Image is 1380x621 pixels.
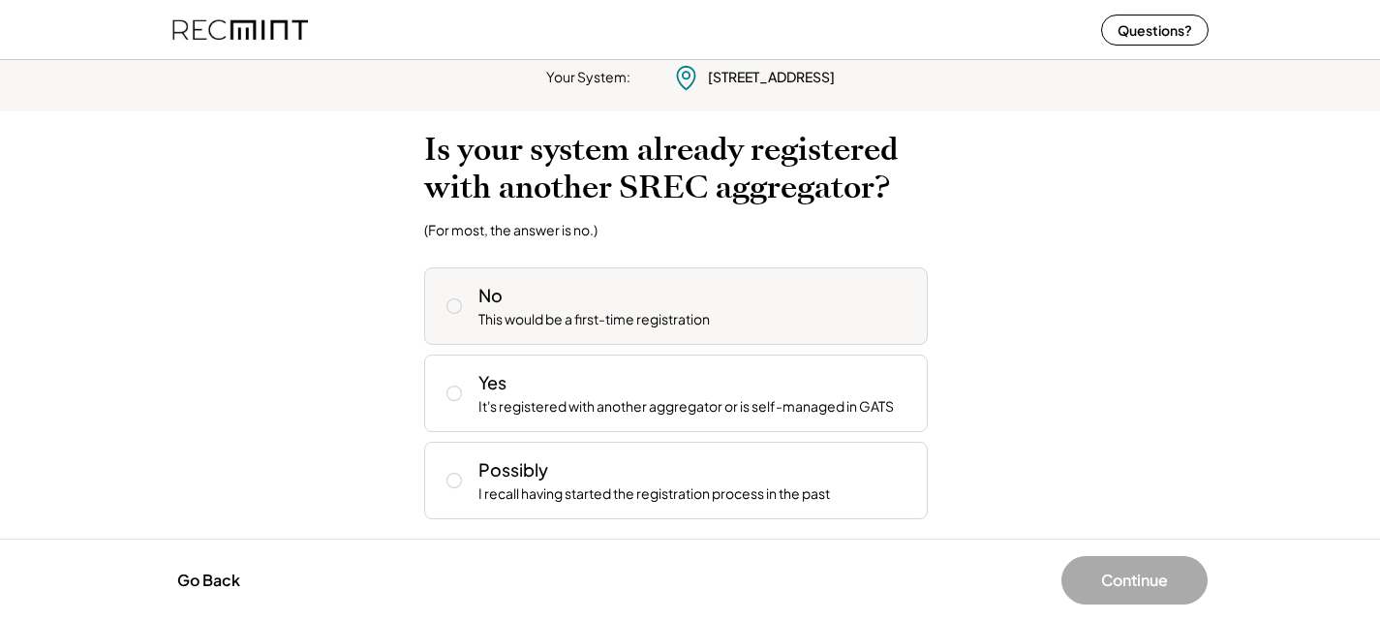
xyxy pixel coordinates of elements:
[478,457,548,481] div: Possibly
[424,221,598,238] div: (For most, the answer is no.)
[708,68,835,87] div: [STREET_ADDRESS]
[172,4,308,55] img: recmint-logotype%403x%20%281%29.jpeg
[1101,15,1209,46] button: Questions?
[478,370,506,394] div: Yes
[171,559,246,602] button: Go Back
[424,131,957,206] h2: Is your system already registered with another SREC aggregator?
[478,397,894,417] div: It's registered with another aggregator or is self-managed in GATS
[478,310,710,329] div: This would be a first-time registration
[546,68,630,87] div: Your System:
[478,484,830,504] div: I recall having started the registration process in the past
[478,283,503,307] div: No
[1061,556,1208,605] button: Continue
